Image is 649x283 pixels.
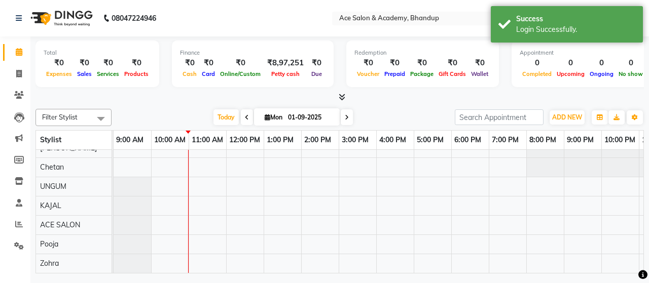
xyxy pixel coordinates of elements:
span: Prepaid [382,70,408,77]
div: ₹0 [199,57,218,69]
div: 0 [616,57,645,69]
a: 4:00 PM [377,133,409,147]
span: Completed [520,70,554,77]
span: Today [213,109,239,125]
span: [PERSON_NAME] [40,143,97,152]
div: Appointment [520,49,645,57]
div: Finance [180,49,326,57]
span: Voucher [354,70,382,77]
input: Search Appointment [455,109,544,125]
div: Login Successfully. [516,24,635,35]
span: Package [408,70,436,77]
a: 3:00 PM [339,133,371,147]
span: ACE SALON [40,220,80,229]
a: 10:00 PM [602,133,638,147]
span: Upcoming [554,70,587,77]
span: Products [122,70,151,77]
div: 0 [554,57,587,69]
div: ₹0 [408,57,436,69]
span: Filter Stylist [42,113,78,121]
span: Online/Custom [218,70,263,77]
span: Sales [75,70,94,77]
a: 6:00 PM [452,133,484,147]
span: Mon [262,113,285,121]
span: Due [309,70,324,77]
input: 2025-09-01 [285,110,336,125]
div: ₹0 [122,57,151,69]
span: No show [616,70,645,77]
span: ADD NEW [552,113,582,121]
a: 2:00 PM [302,133,334,147]
a: 8:00 PM [527,133,559,147]
span: Zohra [40,259,59,268]
div: ₹0 [44,57,75,69]
span: Card [199,70,218,77]
div: ₹0 [180,57,199,69]
span: Stylist [40,135,61,144]
a: 7:00 PM [489,133,521,147]
span: KAJAL [40,201,61,210]
div: ₹0 [94,57,122,69]
a: 12:00 PM [227,133,263,147]
div: 0 [520,57,554,69]
span: Cash [180,70,199,77]
div: Total [44,49,151,57]
span: Expenses [44,70,75,77]
img: logo [26,4,95,32]
a: 9:00 PM [564,133,596,147]
div: Success [516,14,635,24]
div: Redemption [354,49,491,57]
span: UNGUM [40,182,66,191]
div: ₹8,97,251 [263,57,308,69]
a: 5:00 PM [414,133,446,147]
a: 9:00 AM [114,133,146,147]
div: ₹0 [218,57,263,69]
div: ₹0 [308,57,326,69]
button: ADD NEW [550,110,585,125]
span: Services [94,70,122,77]
span: Chetan [40,163,64,172]
a: 1:00 PM [264,133,296,147]
div: ₹0 [354,57,382,69]
div: ₹0 [468,57,491,69]
span: Petty cash [269,70,302,77]
span: Pooja [40,239,58,249]
span: Ongoing [587,70,616,77]
div: ₹0 [382,57,408,69]
b: 08047224946 [112,4,156,32]
span: Gift Cards [436,70,468,77]
a: 10:00 AM [152,133,188,147]
a: 11:00 AM [189,133,226,147]
div: 0 [587,57,616,69]
span: Wallet [468,70,491,77]
div: ₹0 [75,57,94,69]
div: ₹0 [436,57,468,69]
